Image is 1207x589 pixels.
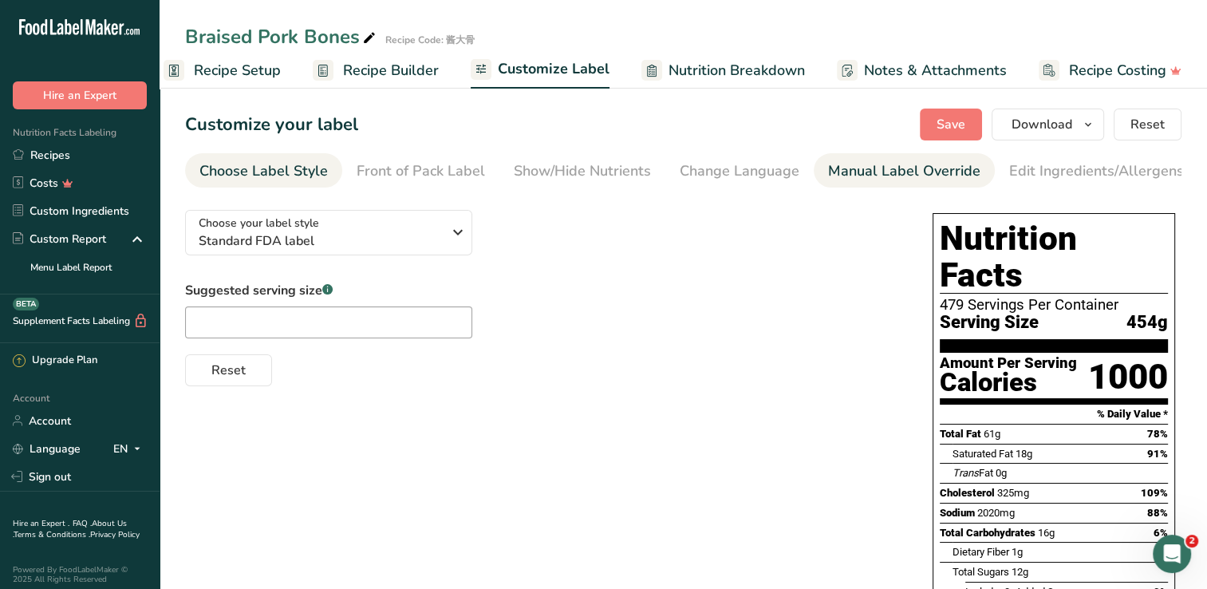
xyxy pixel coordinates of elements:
[13,518,69,529] a: Hire an Expert .
[1088,356,1168,398] div: 1000
[199,215,319,231] span: Choose your label style
[185,354,272,386] button: Reset
[90,529,140,540] a: Privacy Policy
[992,109,1104,140] button: Download
[1185,535,1198,547] span: 2
[984,428,1000,440] span: 61g
[953,566,1009,578] span: Total Sugars
[514,160,651,182] div: Show/Hide Nutrients
[385,33,475,47] div: Recipe Code: 酱大骨
[1012,115,1072,134] span: Download
[940,220,1168,294] h1: Nutrition Facts
[940,527,1035,539] span: Total Carbohydrates
[13,565,147,584] div: Powered By FoodLabelMaker © 2025 All Rights Reserved
[13,518,127,540] a: About Us .
[1039,53,1181,89] a: Recipe Costing
[953,467,979,479] i: Trans
[1141,487,1168,499] span: 109%
[164,53,281,89] a: Recipe Setup
[940,371,1077,394] div: Calories
[211,361,246,380] span: Reset
[1147,428,1168,440] span: 78%
[1154,527,1168,539] span: 6%
[1126,313,1168,333] span: 454g
[940,487,995,499] span: Cholesterol
[1016,448,1032,460] span: 18g
[13,435,81,463] a: Language
[940,507,975,519] span: Sodium
[977,507,1015,519] span: 2020mg
[669,60,805,81] span: Nutrition Breakdown
[940,356,1077,371] div: Amount Per Serving
[641,53,805,89] a: Nutrition Breakdown
[185,281,472,300] label: Suggested serving size
[940,313,1039,333] span: Serving Size
[1012,546,1023,558] span: 1g
[1147,448,1168,460] span: 91%
[1114,109,1181,140] button: Reset
[185,112,358,138] h1: Customize your label
[1147,507,1168,519] span: 88%
[73,518,92,529] a: FAQ .
[940,297,1168,313] div: 479 Servings Per Container
[13,298,39,310] div: BETA
[1069,60,1166,81] span: Recipe Costing
[14,529,90,540] a: Terms & Conditions .
[940,428,981,440] span: Total Fat
[864,60,1007,81] span: Notes & Attachments
[937,115,965,134] span: Save
[1012,566,1028,578] span: 12g
[113,439,147,458] div: EN
[199,231,442,251] span: Standard FDA label
[13,81,147,109] button: Hire an Expert
[940,405,1168,424] section: % Daily Value *
[199,160,328,182] div: Choose Label Style
[996,467,1007,479] span: 0g
[313,53,439,89] a: Recipe Builder
[828,160,980,182] div: Manual Label Override
[185,210,472,255] button: Choose your label style Standard FDA label
[953,546,1009,558] span: Dietary Fiber
[357,160,485,182] div: Front of Pack Label
[837,53,1007,89] a: Notes & Attachments
[680,160,799,182] div: Change Language
[1130,115,1165,134] span: Reset
[471,51,609,89] a: Customize Label
[953,467,993,479] span: Fat
[13,231,106,247] div: Custom Report
[920,109,982,140] button: Save
[185,22,379,51] div: Braised Pork Bones
[498,58,609,80] span: Customize Label
[194,60,281,81] span: Recipe Setup
[953,448,1013,460] span: Saturated Fat
[343,60,439,81] span: Recipe Builder
[1038,527,1055,539] span: 16g
[997,487,1029,499] span: 325mg
[13,353,97,369] div: Upgrade Plan
[1153,535,1191,573] iframe: Intercom live chat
